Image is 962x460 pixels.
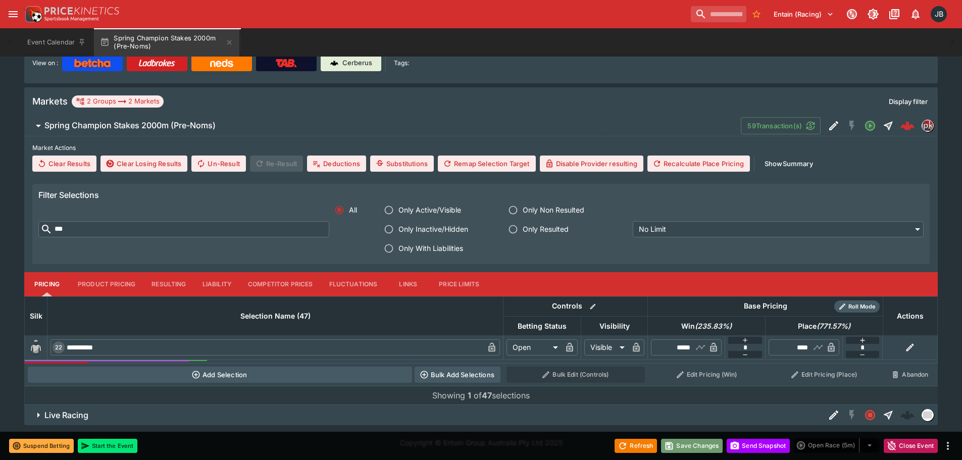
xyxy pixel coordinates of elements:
button: Edit Pricing (Win) [651,367,763,383]
button: Josh Brown [928,3,950,25]
button: Toggle light/dark mode [864,5,882,23]
div: Open [507,339,562,355]
button: Event Calendar [21,28,92,57]
a: b815db42-cff1-4cd8-a109-b8d0f63ed83e [897,116,918,136]
div: Visible [584,339,628,355]
button: Live Racing [24,405,825,425]
div: Base Pricing [740,300,791,313]
img: Sportsbook Management [44,17,99,21]
img: Cerberus [330,59,338,67]
button: Links [385,272,431,296]
button: Suspend Betting [9,439,74,453]
button: Closed [861,406,879,424]
button: Bulk edit [586,300,599,313]
button: ShowSummary [758,156,819,172]
span: Re-Result [250,156,303,172]
img: PriceKinetics [44,7,119,15]
img: blank-silk.png [28,339,44,355]
h5: Markets [32,95,68,107]
svg: Closed [864,409,876,421]
button: Close Event [884,439,938,453]
button: Open [861,117,879,135]
span: Only Non Resulted [523,205,584,215]
div: liveracing [922,409,934,421]
h6: Live Racing [44,410,88,421]
button: Deductions [307,156,366,172]
label: Market Actions [32,140,930,156]
button: Remap Selection Target [438,156,536,172]
button: Documentation [885,5,903,23]
button: Edit Detail [825,406,843,424]
button: Select Tenant [768,6,840,22]
button: Notifications [906,5,925,23]
button: Straight [879,117,897,135]
span: Only With Liabilities [398,243,463,253]
button: open drawer [4,5,22,23]
span: Roll Mode [844,302,880,311]
button: Resulting [143,272,194,296]
button: Clear Losing Results [100,156,187,172]
button: Price Limits [431,272,487,296]
span: Place(771.57%) [787,320,862,332]
div: Josh Brown [931,6,947,22]
label: Tags: [394,55,409,71]
button: Edit Pricing (Place) [769,367,880,383]
img: liveracing [922,410,933,421]
img: Ladbrokes [138,59,175,67]
h6: Spring Champion Stakes 2000m (Pre-Noms) [44,120,216,131]
button: Clear Results [32,156,96,172]
span: All [349,205,357,215]
b: 1 [468,390,471,400]
span: Betting Status [507,320,578,332]
button: Bulk Add Selections via CSV Data [415,367,500,383]
label: View on : [32,55,58,71]
button: Connected to PK [843,5,861,23]
button: Add Selection [28,367,412,383]
span: Only Active/Visible [398,205,461,215]
button: Display filter [883,93,934,110]
img: PriceKinetics Logo [22,4,42,24]
svg: Open [864,120,876,132]
b: 47 [482,390,492,400]
div: No Limit [633,221,924,237]
span: Win(235.83%) [670,320,743,332]
th: Controls [503,296,648,316]
button: Abandon [886,367,934,383]
div: split button [794,438,880,452]
button: SGM Disabled [843,117,861,135]
button: Pricing [24,272,70,296]
button: Straight [879,406,897,424]
button: Save Changes [661,439,723,453]
div: b815db42-cff1-4cd8-a109-b8d0f63ed83e [900,119,915,133]
button: Refresh [615,439,657,453]
img: logo-cerberus--red.svg [900,119,915,133]
img: pricekinetics [922,120,933,131]
button: Edit Detail [825,117,843,135]
button: Substitutions [370,156,434,172]
button: Send Snapshot [727,439,790,453]
div: 2 Groups 2 Markets [76,95,160,108]
button: No Bookmarks [748,6,765,22]
img: TabNZ [276,59,297,67]
th: Silk [25,296,47,335]
button: Fluctuations [321,272,386,296]
span: Only Inactive/Hidden [398,224,468,234]
button: Disable Provider resulting [540,156,643,172]
p: Showing of selections [432,389,530,401]
div: Show/hide Price Roll mode configuration. [834,300,880,313]
h6: Filter Selections [38,190,924,200]
button: Un-Result [191,156,245,172]
button: Start the Event [78,439,137,453]
button: more [942,440,954,452]
button: Spring Champion Stakes 2000m (Pre-Noms) [24,116,741,136]
div: pricekinetics [922,120,934,132]
button: Competitor Prices [240,272,321,296]
button: 59Transaction(s) [741,117,821,134]
button: Product Pricing [70,272,143,296]
a: Cerberus [321,55,381,71]
input: search [691,6,746,22]
img: Neds [210,59,233,67]
button: Liability [194,272,240,296]
span: 22 [53,344,64,351]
